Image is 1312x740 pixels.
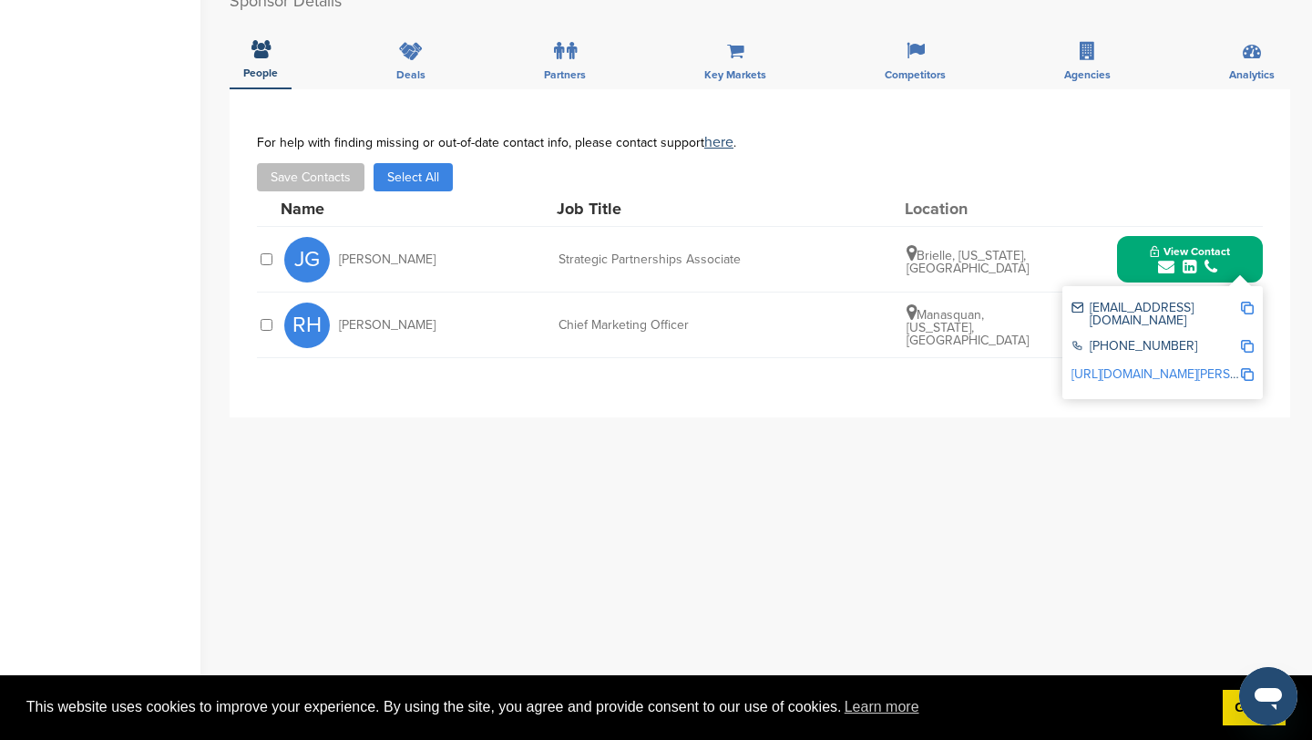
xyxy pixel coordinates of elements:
a: here [704,133,733,151]
span: Key Markets [704,69,766,80]
div: Name [281,200,481,217]
span: Agencies [1064,69,1111,80]
div: [PHONE_NUMBER] [1071,340,1240,355]
span: People [243,67,278,78]
span: Analytics [1229,69,1275,80]
span: RH [284,303,330,348]
div: [EMAIL_ADDRESS][DOMAIN_NAME] [1071,302,1240,327]
button: Select All [374,163,453,191]
div: Location [905,200,1041,217]
iframe: Button to launch messaging window [1239,667,1297,725]
div: For help with finding missing or out-of-date contact info, please contact support . [257,135,1263,149]
span: This website uses cookies to improve your experience. By using the site, you agree and provide co... [26,694,1208,721]
span: Competitors [885,69,946,80]
span: Deals [396,69,425,80]
div: Strategic Partnerships Associate [559,253,832,266]
span: [PERSON_NAME] [339,319,436,332]
span: [PERSON_NAME] [339,253,436,266]
div: Job Title [557,200,830,217]
span: View Contact [1150,245,1230,258]
span: JG [284,237,330,283]
img: Copy [1241,368,1254,381]
div: Chief Marketing Officer [559,319,832,332]
button: View Contact [1128,232,1252,287]
a: [URL][DOMAIN_NAME][PERSON_NAME] [1071,366,1294,382]
a: learn more about cookies [842,694,922,721]
span: Brielle, [US_STATE], [GEOGRAPHIC_DATA] [907,248,1029,276]
span: Partners [544,69,586,80]
span: Manasquan, [US_STATE], [GEOGRAPHIC_DATA] [907,307,1029,348]
button: Save Contacts [257,163,364,191]
img: Copy [1241,302,1254,314]
a: dismiss cookie message [1223,690,1286,726]
img: Copy [1241,340,1254,353]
